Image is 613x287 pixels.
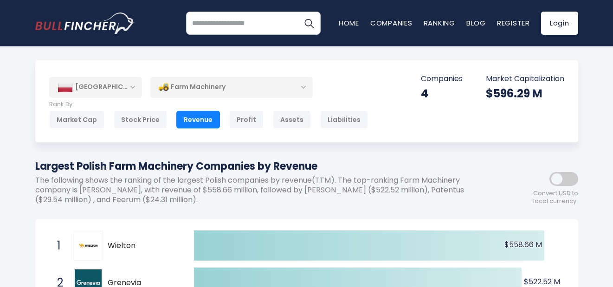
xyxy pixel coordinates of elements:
span: Wielton [108,241,178,251]
p: Companies [421,74,463,84]
a: Register [497,18,530,28]
div: $596.29 M [486,86,564,101]
div: [GEOGRAPHIC_DATA] [49,77,142,97]
a: Login [541,12,578,35]
div: Assets [273,111,311,128]
div: 4 [421,86,463,101]
img: Wielton [75,232,102,259]
span: 1 [52,238,62,254]
p: The following shows the ranking of the largest Polish companies by revenue(TTM). The top-ranking ... [35,176,495,204]
img: bullfincher logo [35,13,135,34]
p: Market Capitalization [486,74,564,84]
a: Companies [370,18,413,28]
div: Revenue [176,111,220,128]
text: $522.52 M [524,276,560,287]
a: Home [339,18,359,28]
div: Liabilities [320,111,368,128]
p: Rank By [49,101,368,108]
div: Market Cap [49,111,104,128]
a: Blog [466,18,486,28]
button: Search [297,12,321,35]
text: $558.66 M [504,239,542,250]
span: Convert USD to local currency [533,190,578,205]
a: Go to homepage [35,13,135,34]
div: Profit [229,111,264,128]
div: Stock Price [114,111,167,128]
div: Farm Machinery [150,77,313,98]
h1: Largest Polish Farm Machinery Companies by Revenue [35,159,495,174]
a: Ranking [424,18,455,28]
